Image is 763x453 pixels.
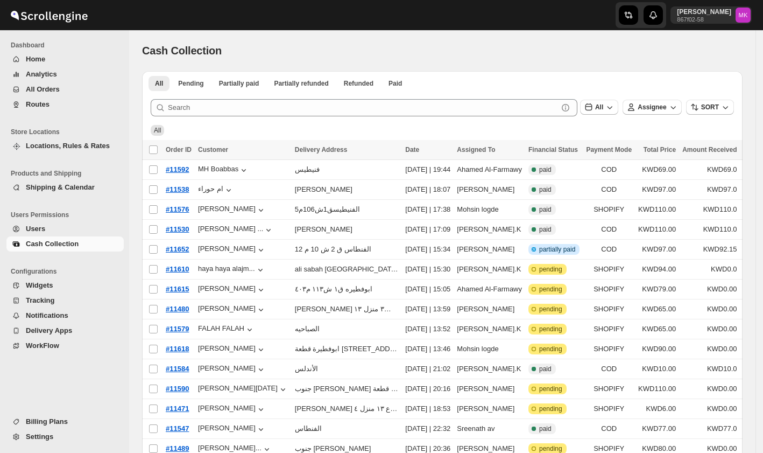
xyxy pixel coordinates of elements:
[166,224,189,235] button: #11530
[539,385,562,393] span: pending
[166,164,189,175] button: #11592
[198,284,266,295] button: [PERSON_NAME]
[539,325,562,333] span: pending
[166,265,189,273] span: #11610
[736,8,751,23] span: Mostafa Khalifa
[638,384,676,394] span: KWD110.00
[402,399,454,419] td: [DATE] | 18:53
[586,244,632,255] span: COD
[166,204,189,215] button: #11576
[295,185,352,193] button: [PERSON_NAME]
[219,79,259,88] span: Partially paid
[644,146,676,154] span: Total Price
[166,384,189,394] button: #11590
[26,142,110,150] span: Locations, Rules & Rates
[539,285,562,294] span: pending
[638,244,676,255] span: KWD97.00
[682,324,737,334] span: KWD0.00
[638,264,676,275] span: KWD94.00
[6,338,124,353] button: WorkFlow
[295,424,322,433] button: الفنطاس
[166,304,189,315] button: #11480
[6,429,124,444] button: Settings
[638,304,676,315] span: KWD65.00
[295,365,318,373] button: الأندلس
[539,424,552,433] span: paid
[677,16,731,23] p: 867f02-58
[198,304,266,315] button: [PERSON_NAME]
[26,342,59,350] span: WorkFlow
[198,205,266,215] div: [PERSON_NAME]
[638,184,676,195] span: KWD97.00
[638,204,676,215] span: KWD110.00
[295,345,399,353] button: ابوفطيرة قطعة [STREET_ADDRESS]
[198,225,274,235] button: [PERSON_NAME] ...
[198,165,249,176] button: MH Boabbas
[26,100,50,108] span: Routes
[11,169,124,178] span: Products and Shipping
[26,296,54,304] span: Tracking
[405,146,419,154] span: Date
[198,384,288,395] button: [PERSON_NAME][DATE]
[198,245,266,255] button: [PERSON_NAME]
[198,444,262,452] div: [PERSON_NAME]...
[6,67,124,82] button: Analytics
[26,240,79,248] span: Cash Collection
[166,305,189,313] span: #11480
[198,404,266,415] div: [PERSON_NAME]
[402,419,454,439] td: [DATE] | 22:32
[539,165,552,174] span: paid
[682,284,737,295] span: KWD0.00
[454,220,525,240] td: [PERSON_NAME].K
[26,311,68,319] span: Notifications
[402,379,454,399] td: [DATE] | 20:16
[539,205,552,214] span: paid
[295,265,399,273] button: ali sabah [GEOGRAPHIC_DATA] house7
[586,344,632,354] span: SHOPIFY
[586,164,632,175] span: COD
[295,305,399,313] button: [PERSON_NAME] ق٨ ش٣ منزل ١٣
[166,344,189,354] button: #11618
[11,41,124,50] span: Dashboard
[539,405,562,413] span: pending
[295,385,399,393] div: جنوب [PERSON_NAME] قطعة [STREET_ADDRESS]
[539,185,552,194] span: paid
[586,384,632,394] span: SHOPIFY
[539,265,562,274] span: pending
[623,100,681,115] button: Assignee
[166,444,189,452] span: #11489
[402,220,454,240] td: [DATE] | 17:09
[682,403,737,414] span: KWD0.00
[166,225,189,233] span: #11530
[6,82,124,97] button: All Orders
[198,185,234,196] div: ام حوراء
[166,285,189,293] span: #11615
[166,205,189,213] span: #11576
[586,304,632,315] span: SHOPIFY
[26,183,95,191] span: Shipping & Calendar
[6,97,124,112] button: Routes
[402,319,454,339] td: [DATE] | 13:52
[682,423,737,434] span: KWD77.0
[454,260,525,280] td: [PERSON_NAME].K
[402,260,454,280] td: [DATE] | 15:30
[586,184,632,195] span: COD
[166,364,189,374] button: #11584
[26,55,45,63] span: Home
[154,127,161,134] span: All
[638,103,666,111] span: Assignee
[457,146,495,154] span: Assigned To
[586,204,632,215] span: SHOPIFY
[670,6,752,24] button: User menu
[586,224,632,235] span: COD
[595,103,603,111] span: All
[295,245,371,253] button: الفنطاس ق 2 ش 10 م 12
[11,211,124,219] span: Users Permissions
[580,100,618,115] button: All
[26,433,53,441] span: Settings
[454,319,525,339] td: [PERSON_NAME].K
[682,146,737,154] span: Amount Received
